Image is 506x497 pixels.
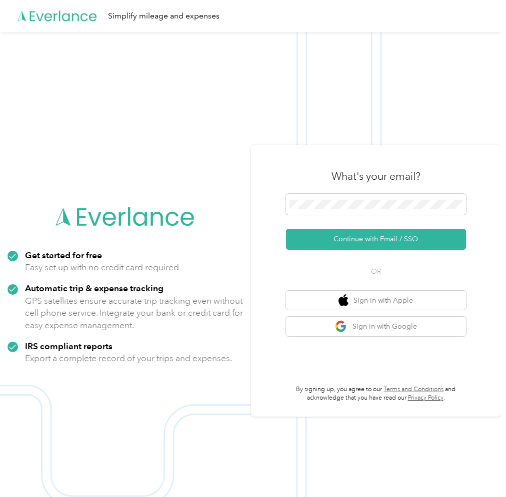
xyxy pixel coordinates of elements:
div: Simplify mileage and expenses [108,10,219,22]
img: apple logo [338,294,348,307]
strong: IRS compliant reports [25,341,112,351]
button: apple logoSign in with Apple [286,291,466,310]
p: Export a complete record of your trips and expenses. [25,352,232,365]
h3: What's your email? [331,169,420,183]
strong: Automatic trip & expense tracking [25,283,163,293]
a: Terms and Conditions [383,386,443,393]
a: Privacy Policy [408,394,443,402]
p: By signing up, you agree to our and acknowledge that you have read our . [286,385,466,403]
button: google logoSign in with Google [286,317,466,336]
p: GPS satellites ensure accurate trip tracking even without cell phone service. Integrate your bank... [25,295,243,332]
p: Easy set up with no credit card required [25,261,179,274]
img: google logo [335,320,347,333]
strong: Get started for free [25,250,102,260]
iframe: Everlance-gr Chat Button Frame [450,441,506,497]
span: OR [358,266,393,277]
button: Continue with Email / SSO [286,229,466,250]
